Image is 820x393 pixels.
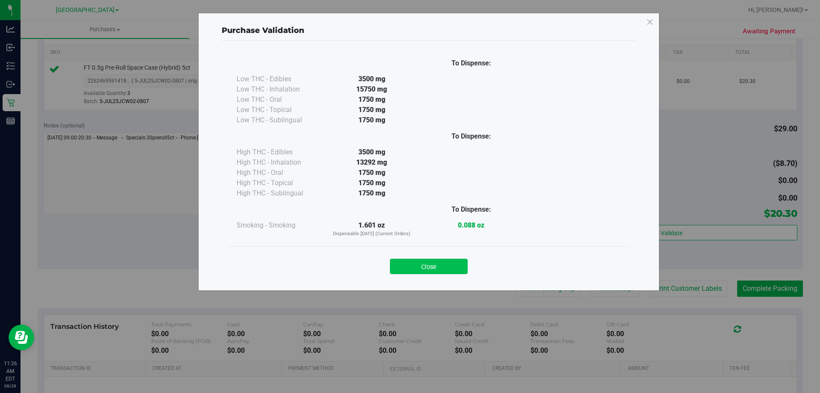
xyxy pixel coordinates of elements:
div: 15750 mg [322,84,422,95]
span: Purchase Validation [222,26,305,35]
div: High THC - Sublingual [237,188,322,198]
iframe: Resource center [9,325,34,350]
div: 1750 mg [322,188,422,198]
div: 1.601 oz [322,220,422,238]
div: 1750 mg [322,105,422,115]
div: 1750 mg [322,168,422,178]
div: Low THC - Inhalation [237,84,322,95]
div: High THC - Edibles [237,147,322,157]
div: High THC - Topical [237,178,322,188]
div: High THC - Oral [237,168,322,178]
button: Close [390,259,468,274]
div: Smoking - Smoking [237,220,322,230]
div: 1750 mg [322,95,422,105]
div: 1750 mg [322,115,422,125]
div: 13292 mg [322,157,422,168]
div: 3500 mg [322,147,422,157]
div: To Dispense: [422,58,521,68]
div: Low THC - Topical [237,105,322,115]
p: Dispensable [DATE] (Current Orders) [322,230,422,238]
div: Low THC - Oral [237,95,322,105]
div: High THC - Inhalation [237,157,322,168]
div: Low THC - Sublingual [237,115,322,125]
strong: 0.088 oz [458,221,484,229]
div: Low THC - Edibles [237,74,322,84]
div: To Dispense: [422,204,521,215]
div: To Dispense: [422,131,521,142]
div: 1750 mg [322,178,422,188]
div: 3500 mg [322,74,422,84]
